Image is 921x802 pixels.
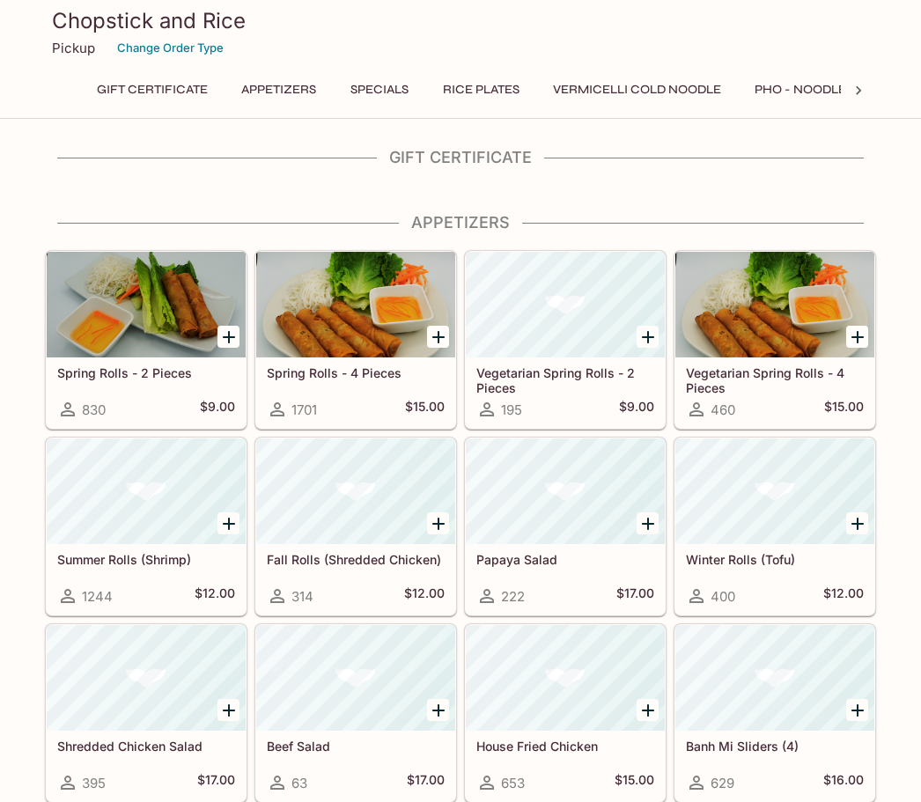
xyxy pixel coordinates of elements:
[217,326,239,348] button: Add Spring Rolls - 2 Pieces
[501,401,522,418] span: 195
[87,77,217,102] button: Gift Certificate
[255,624,456,802] a: Beef Salad63$17.00
[255,438,456,615] a: Fall Rolls (Shredded Chicken)314$12.00
[686,739,864,754] h5: Banh Mi Sliders (4)
[255,251,456,429] a: Spring Rolls - 4 Pieces1701$15.00
[197,772,235,793] h5: $17.00
[57,552,235,567] h5: Summer Rolls (Shrimp)
[466,625,665,731] div: House Fried Chicken
[674,438,875,615] a: Winter Rolls (Tofu)400$12.00
[109,34,232,62] button: Change Order Type
[47,438,246,544] div: Summer Rolls (Shrimp)
[427,326,449,348] button: Add Spring Rolls - 4 Pieces
[407,772,445,793] h5: $17.00
[45,213,876,232] h4: Appetizers
[232,77,326,102] button: Appetizers
[711,775,734,791] span: 629
[543,77,731,102] button: Vermicelli Cold Noodle
[476,552,654,567] h5: Papaya Salad
[686,365,864,394] h5: Vegetarian Spring Rolls - 4 Pieces
[52,7,869,34] h3: Chopstick and Rice
[823,772,864,793] h5: $16.00
[686,552,864,567] h5: Winter Rolls (Tofu)
[615,772,654,793] h5: $15.00
[675,252,874,357] div: Vegetarian Spring Rolls - 4 Pieces
[267,739,445,754] h5: Beef Salad
[405,399,445,420] h5: $15.00
[291,775,307,791] span: 63
[476,365,654,394] h5: Vegetarian Spring Rolls - 2 Pieces
[217,512,239,534] button: Add Summer Rolls (Shrimp)
[675,625,874,731] div: Banh Mi Sliders (4)
[404,585,445,607] h5: $12.00
[82,775,106,791] span: 395
[637,326,659,348] button: Add Vegetarian Spring Rolls - 2 Pieces
[46,624,247,802] a: Shredded Chicken Salad395$17.00
[619,399,654,420] h5: $9.00
[675,438,874,544] div: Winter Rolls (Tofu)
[57,739,235,754] h5: Shredded Chicken Salad
[637,699,659,721] button: Add House Fried Chicken
[711,401,735,418] span: 460
[45,148,876,167] h4: Gift Certificate
[846,326,868,348] button: Add Vegetarian Spring Rolls - 4 Pieces
[46,438,247,615] a: Summer Rolls (Shrimp)1244$12.00
[501,588,525,605] span: 222
[47,625,246,731] div: Shredded Chicken Salad
[82,401,106,418] span: 830
[291,401,317,418] span: 1701
[195,585,235,607] h5: $12.00
[823,585,864,607] h5: $12.00
[291,588,313,605] span: 314
[637,512,659,534] button: Add Papaya Salad
[711,588,735,605] span: 400
[47,252,246,357] div: Spring Rolls - 2 Pieces
[433,77,529,102] button: Rice Plates
[501,775,525,791] span: 653
[465,438,666,615] a: Papaya Salad222$17.00
[745,77,893,102] button: Pho - Noodle Soup
[256,438,455,544] div: Fall Rolls (Shredded Chicken)
[846,699,868,721] button: Add Banh Mi Sliders (4)
[616,585,654,607] h5: $17.00
[340,77,419,102] button: Specials
[427,699,449,721] button: Add Beef Salad
[465,251,666,429] a: Vegetarian Spring Rolls - 2 Pieces195$9.00
[217,699,239,721] button: Add Shredded Chicken Salad
[674,624,875,802] a: Banh Mi Sliders (4)629$16.00
[256,252,455,357] div: Spring Rolls - 4 Pieces
[466,252,665,357] div: Vegetarian Spring Rolls - 2 Pieces
[256,625,455,731] div: Beef Salad
[466,438,665,544] div: Papaya Salad
[846,512,868,534] button: Add Winter Rolls (Tofu)
[427,512,449,534] button: Add Fall Rolls (Shredded Chicken)
[476,739,654,754] h5: House Fried Chicken
[267,365,445,380] h5: Spring Rolls - 4 Pieces
[46,251,247,429] a: Spring Rolls - 2 Pieces830$9.00
[267,552,445,567] h5: Fall Rolls (Shredded Chicken)
[57,365,235,380] h5: Spring Rolls - 2 Pieces
[52,40,95,56] p: Pickup
[674,251,875,429] a: Vegetarian Spring Rolls - 4 Pieces460$15.00
[200,399,235,420] h5: $9.00
[465,624,666,802] a: House Fried Chicken653$15.00
[82,588,113,605] span: 1244
[824,399,864,420] h5: $15.00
